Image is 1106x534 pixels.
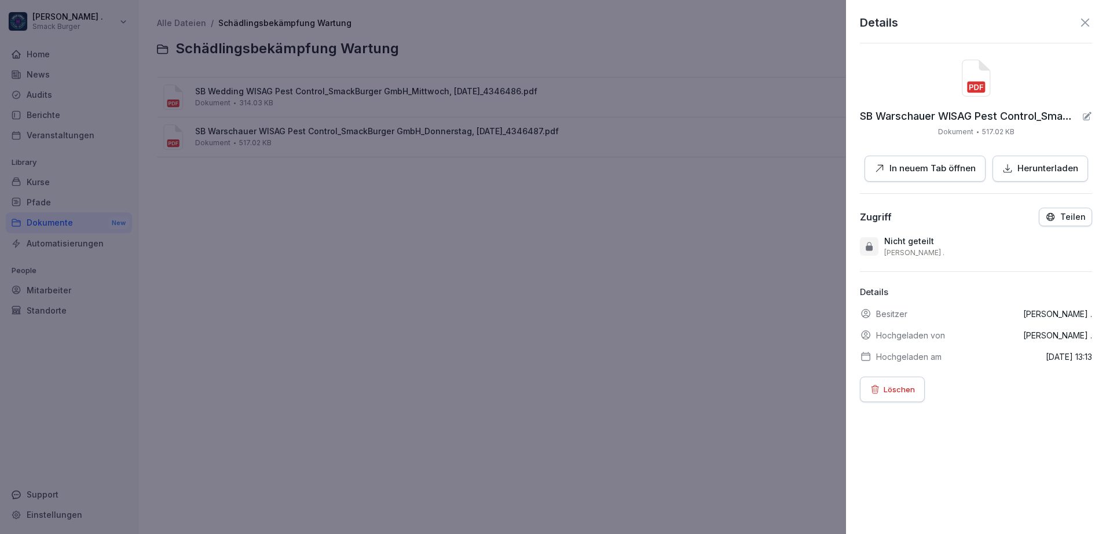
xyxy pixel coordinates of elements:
[982,127,1015,137] p: 517.02 KB
[860,14,898,31] p: Details
[876,329,945,341] p: Hochgeladen von
[1060,212,1086,222] p: Teilen
[884,235,934,247] p: Nicht geteilt
[860,211,892,223] div: Zugriff
[876,351,942,363] p: Hochgeladen am
[1039,208,1092,226] button: Teilen
[860,111,1077,122] p: SB Warschauer WISAG Pest Control_SmackBurger GmbH_Donnerstag, 21. August 2025_4346487.pdf
[1023,308,1092,320] p: [PERSON_NAME] .
[865,156,986,182] button: In neuem Tab öffnen
[884,383,915,396] p: Löschen
[860,286,1092,299] p: Details
[876,308,907,320] p: Besitzer
[1046,351,1092,363] p: [DATE] 13:13
[993,156,1088,182] button: Herunterladen
[860,377,925,402] button: Löschen
[884,248,944,257] p: [PERSON_NAME] .
[1017,162,1078,175] p: Herunterladen
[938,127,973,137] p: Dokument
[889,162,976,175] p: In neuem Tab öffnen
[1023,329,1092,341] p: [PERSON_NAME] .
